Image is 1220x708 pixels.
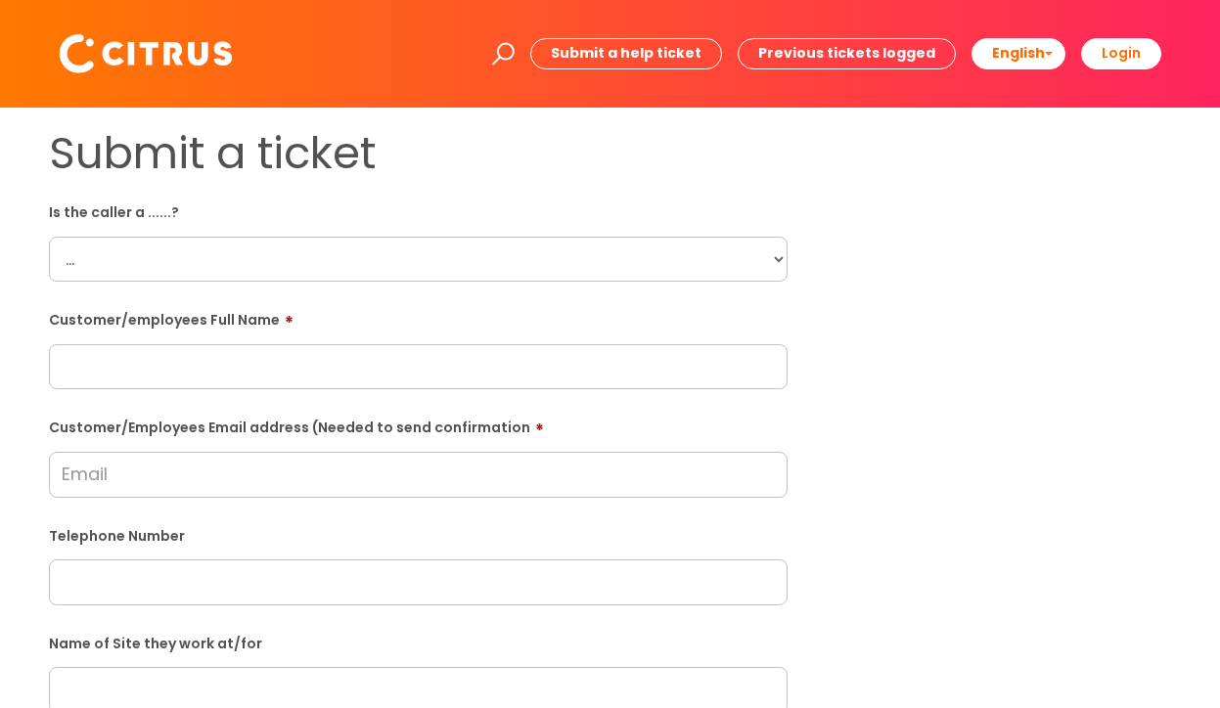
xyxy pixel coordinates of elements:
label: Telephone Number [49,524,788,545]
b: Login [1102,43,1141,63]
label: Customer/Employees Email address (Needed to send confirmation [49,413,788,436]
label: Customer/employees Full Name [49,305,788,329]
label: Name of Site they work at/for [49,632,788,652]
a: Submit a help ticket [530,38,722,68]
h1: Submit a ticket [49,127,788,180]
a: Login [1081,38,1161,68]
label: Is the caller a ......? [49,200,788,221]
span: English [992,43,1045,63]
a: Previous tickets logged [738,38,956,68]
input: Email [49,452,788,497]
